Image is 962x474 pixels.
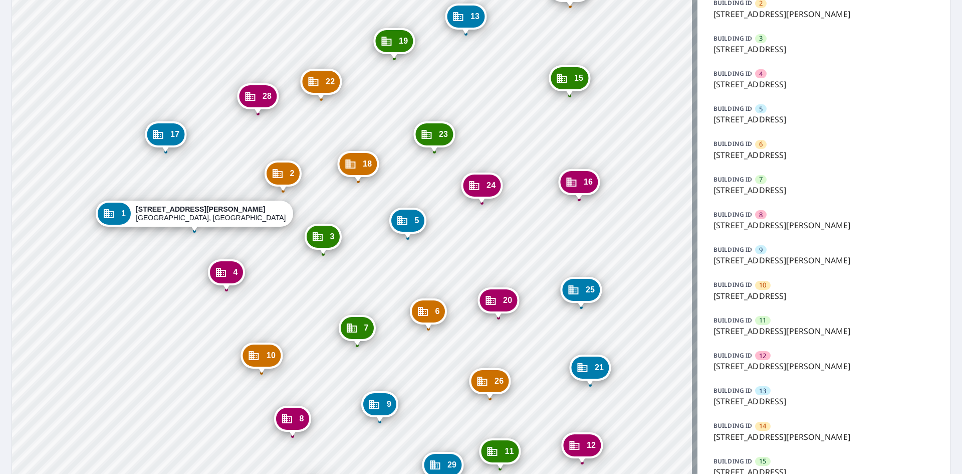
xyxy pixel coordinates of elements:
span: 18 [363,160,372,168]
p: BUILDING ID [713,316,752,325]
span: 25 [586,286,595,293]
span: 17 [170,130,179,138]
span: 22 [326,78,335,85]
span: 5 [415,217,419,224]
p: [STREET_ADDRESS] [713,113,934,125]
div: Dropped pin, building 12, Commercial property, 3820 Thomas Ridge Dr Charlotte, NC 28269 [561,432,603,463]
p: BUILDING ID [713,457,752,465]
span: 26 [495,377,504,385]
span: 4 [759,69,763,79]
div: Dropped pin, building 22, Commercial property, 5319 Johnston Mill Ct Charlotte, NC 28269 [300,69,342,100]
div: Dropped pin, building 28, Commercial property, 5307 Waverly Lynn Ln Charlotte, NC 28269 [237,83,279,114]
div: Dropped pin, building 15, Commercial property, 4617 Kingsland Ct Charlotte, NC 28269 [549,65,590,96]
div: Dropped pin, building 9, Commercial property, 5421 Waverly Lynn Ln Charlotte, NC 28269 [361,391,398,422]
span: 20 [503,296,512,304]
p: BUILDING ID [713,139,752,148]
span: 13 [470,13,479,20]
span: 29 [447,461,456,468]
span: 10 [759,280,766,290]
span: 12 [587,441,596,449]
span: 24 [487,182,496,189]
span: 28 [263,92,272,100]
span: 15 [574,74,583,82]
strong: [STREET_ADDRESS][PERSON_NAME] [136,205,265,213]
span: 7 [759,175,763,184]
div: Dropped pin, building 17, Commercial property, 5308 Waverly Lynn Ln Charlotte, NC 28269 [145,121,186,152]
span: 7 [364,324,369,332]
span: 9 [387,400,391,408]
span: 4 [233,268,238,276]
p: BUILDING ID [713,210,752,219]
p: BUILDING ID [713,34,752,43]
span: 19 [399,37,408,45]
p: [STREET_ADDRESS][PERSON_NAME] [713,431,934,443]
p: [STREET_ADDRESS] [713,395,934,407]
span: 5 [759,104,763,114]
div: Dropped pin, building 4, Commercial property, 4808 Cottage Oaks Dr Charlotte, NC 28269 [208,259,245,290]
span: 12 [759,351,766,361]
div: Dropped pin, building 7, Commercial property, 4727 Cottage Oaks Dr Charlotte, NC 28269 [339,315,376,346]
p: BUILDING ID [713,386,752,395]
span: 14 [759,421,766,431]
div: Dropped pin, building 20, Commercial property, 5406 Johnston Mill Ct Charlotte, NC 28269 [477,287,519,319]
p: BUILDING ID [713,175,752,184]
span: 9 [759,245,763,255]
div: Dropped pin, building 21, Commercial property, 5427 Johnston Mill Ct Charlotte, NC 28269 [569,355,611,386]
p: [STREET_ADDRESS][PERSON_NAME] [713,254,934,266]
p: BUILDING ID [713,104,752,113]
p: BUILDING ID [713,245,752,254]
div: Dropped pin, building 24, Commercial property, 5346 Johnston Mill Ct Charlotte, NC 28269 [461,173,503,204]
span: 11 [759,315,766,325]
span: 16 [584,178,593,186]
p: [STREET_ADDRESS] [713,184,934,196]
p: [STREET_ADDRESS] [713,149,934,161]
p: BUILDING ID [713,351,752,360]
div: Dropped pin, building 23, Commercial property, 5318 Johnston Mill Ct Charlotte, NC 28269 [413,121,455,152]
p: [STREET_ADDRESS][PERSON_NAME] [713,360,934,372]
span: 11 [505,447,514,455]
div: Dropped pin, building 16, Commercial property, 5347 Johnston Mill Ct Charlotte, NC 28269 [558,169,600,200]
span: 6 [435,307,440,315]
p: BUILDING ID [713,421,752,430]
span: 15 [759,456,766,466]
div: Dropped pin, building 10, Commercial property, 4807 Cottage Oaks Dr Charlotte, NC 28269 [241,343,283,374]
div: Dropped pin, building 26, Commercial property, 5428 Johnston Mill Ct Charlotte, NC 28269 [469,368,511,399]
div: Dropped pin, building 19, Commercial property, 5333 Johnston Mill Ct Charlotte, NC 28269 [373,28,415,59]
p: [STREET_ADDRESS][PERSON_NAME] [713,325,934,337]
p: [STREET_ADDRESS][PERSON_NAME] [713,8,934,20]
span: 23 [439,130,448,138]
div: Dropped pin, building 25, Commercial property, 5407 Johnston Mill Ct Charlotte, NC 28269 [560,277,602,308]
div: Dropped pin, building 11, Commercial property, 3834 Thomas Ridge Dr Charlotte, NC 28269 [479,438,521,469]
div: Dropped pin, building 8, Commercial property, 5418 Waverly Lynn Ln Charlotte, NC 28269 [274,406,311,437]
span: 21 [595,364,604,371]
span: 6 [759,139,763,149]
span: 8 [300,415,304,422]
span: 3 [330,233,335,240]
span: 2 [290,170,295,177]
span: 10 [267,352,276,359]
p: [STREET_ADDRESS] [713,290,934,302]
div: Dropped pin, building 13, Commercial property, 4624 Kingsland Ct Charlotte, NC 28269 [445,4,487,35]
div: Dropped pin, building 1, Commercial property, 5326 Waverly Lynn Ln Charlotte, NC 28269 [96,201,293,232]
span: 8 [759,210,763,220]
span: 1 [121,210,126,217]
div: Dropped pin, building 5, Commercial property, 4712 Cottage Oaks Dr Charlotte, NC 28269 [389,208,426,239]
p: [STREET_ADDRESS] [713,78,934,90]
span: 13 [759,386,766,396]
span: 3 [759,34,763,43]
p: [STREET_ADDRESS][PERSON_NAME] [713,219,934,231]
div: Dropped pin, building 18, Commercial property, 5316 Johnston Mill Ct Charlotte, NC 28269 [337,151,379,182]
div: Dropped pin, building 2, Commercial property, 5325 Waverly Lynn Ln Charlotte, NC 28269 [265,161,302,192]
p: BUILDING ID [713,69,752,78]
div: Dropped pin, building 6, Commercial property, 4715 Cottage Oaks Dr Charlotte, NC 28269 [410,298,447,330]
p: BUILDING ID [713,280,752,289]
div: [GEOGRAPHIC_DATA], [GEOGRAPHIC_DATA] 28269 [136,205,286,222]
p: [STREET_ADDRESS] [713,43,934,55]
div: Dropped pin, building 3, Commercial property, 4730 Cottage Oaks Dr Charlotte, NC 28269 [305,224,342,255]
